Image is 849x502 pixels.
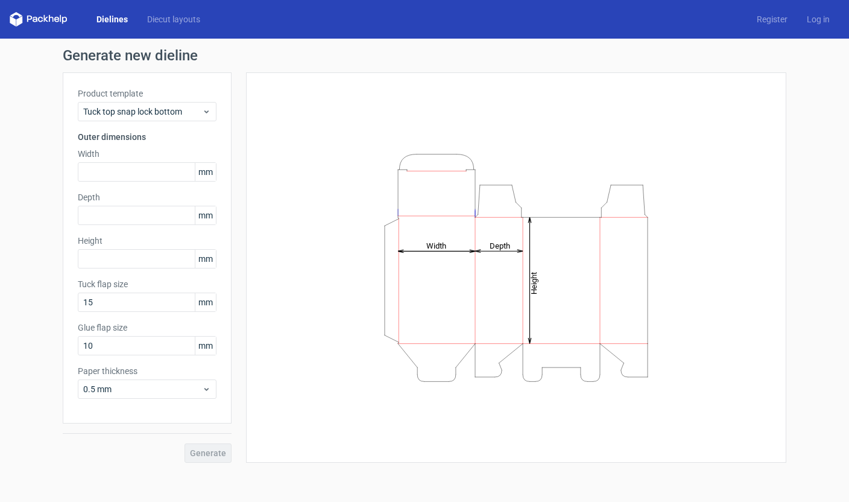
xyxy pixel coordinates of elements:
h1: Generate new dieline [63,48,786,63]
label: Paper thickness [78,365,216,377]
tspan: Height [529,272,538,294]
h3: Outer dimensions [78,131,216,143]
label: Depth [78,191,216,203]
span: mm [195,293,216,311]
span: 0.5 mm [83,383,202,395]
label: Tuck flap size [78,278,216,290]
span: Tuck top snap lock bottom [83,106,202,118]
tspan: Depth [490,241,510,250]
a: Dielines [87,13,137,25]
a: Diecut layouts [137,13,210,25]
span: mm [195,337,216,355]
a: Log in [797,13,839,25]
span: mm [195,206,216,224]
span: mm [195,250,216,268]
label: Width [78,148,216,160]
span: mm [195,163,216,181]
label: Product template [78,87,216,100]
label: Height [78,235,216,247]
a: Register [747,13,797,25]
label: Glue flap size [78,322,216,334]
tspan: Width [426,241,446,250]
